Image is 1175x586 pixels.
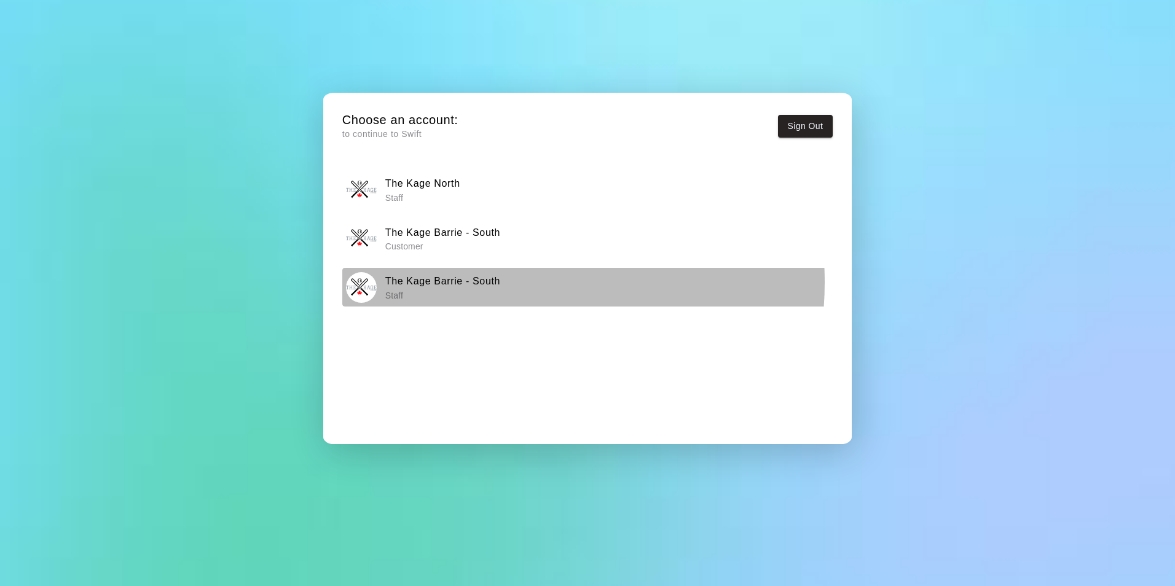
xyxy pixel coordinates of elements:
[385,240,500,252] p: Customer
[342,170,833,209] button: The Kage NorthThe Kage North Staff
[385,289,500,302] p: Staff
[778,115,833,138] button: Sign Out
[342,219,833,258] button: The Kage Barrie - SouthThe Kage Barrie - South Customer
[346,223,377,254] img: The Kage Barrie - South
[385,225,500,241] h6: The Kage Barrie - South
[342,128,458,141] p: to continue to Swift
[385,273,500,289] h6: The Kage Barrie - South
[385,192,460,204] p: Staff
[342,112,458,128] h5: Choose an account:
[346,174,377,205] img: The Kage North
[342,268,833,307] button: The Kage Barrie - SouthThe Kage Barrie - South Staff
[385,176,460,192] h6: The Kage North
[346,272,377,303] img: The Kage Barrie - South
